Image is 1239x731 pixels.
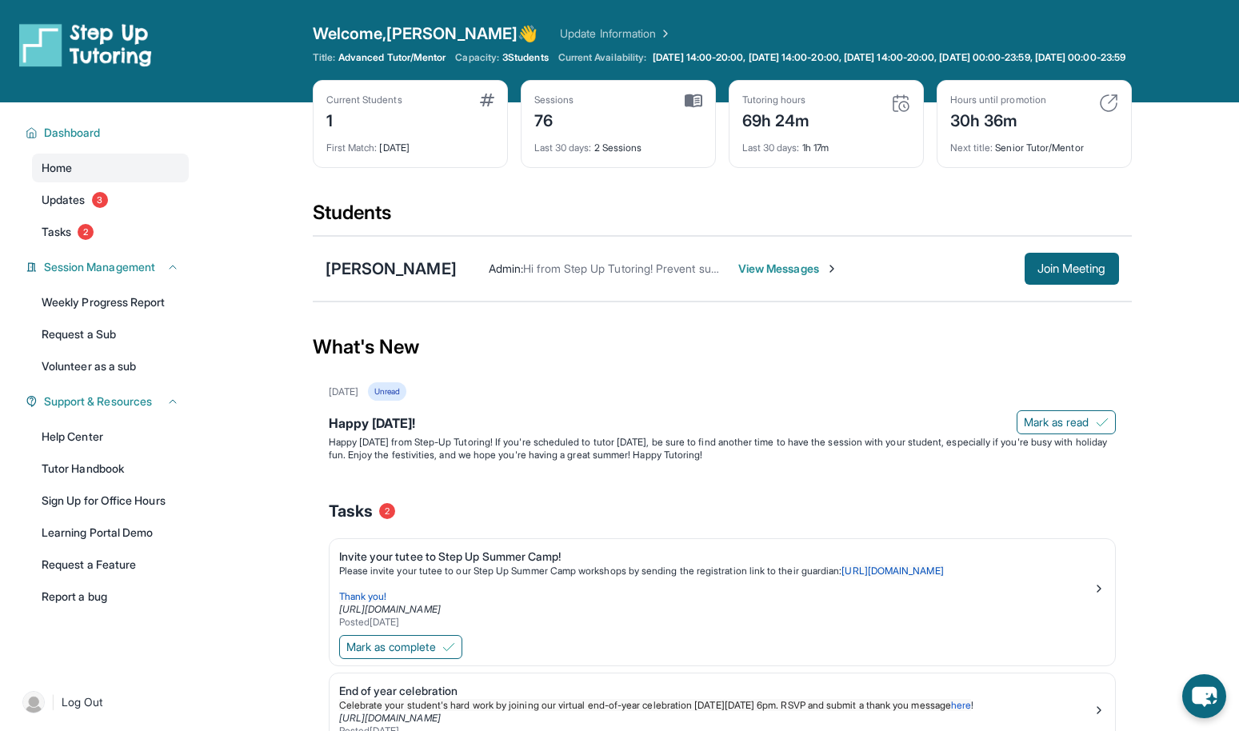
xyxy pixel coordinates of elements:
[685,94,702,108] img: card
[32,154,189,182] a: Home
[326,142,378,154] span: First Match :
[339,603,441,615] a: [URL][DOMAIN_NAME]
[339,699,951,711] span: Celebrate your student's hard work by joining our virtual end-of-year celebration [DATE][DATE] 6p...
[313,312,1132,382] div: What's New
[51,693,55,712] span: |
[742,94,810,106] div: Tutoring hours
[368,382,406,401] div: Unread
[32,582,189,611] a: Report a bug
[560,26,672,42] a: Update Information
[329,385,358,398] div: [DATE]
[313,200,1132,235] div: Students
[338,51,446,64] span: Advanced Tutor/Mentor
[326,106,402,132] div: 1
[534,142,592,154] span: Last 30 days :
[32,422,189,451] a: Help Center
[339,590,387,602] span: Thank you!
[742,142,800,154] span: Last 30 days :
[950,106,1046,132] div: 30h 36m
[534,106,574,132] div: 76
[44,125,101,141] span: Dashboard
[32,352,189,381] a: Volunteer as a sub
[339,712,441,724] a: [URL][DOMAIN_NAME]
[326,94,402,106] div: Current Students
[38,393,179,409] button: Support & Resources
[42,192,86,208] span: Updates
[891,94,910,113] img: card
[78,224,94,240] span: 2
[742,132,910,154] div: 1h 17m
[38,259,179,275] button: Session Management
[32,288,189,317] a: Weekly Progress Report
[32,486,189,515] a: Sign Up for Office Hours
[19,22,152,67] img: logo
[339,616,1093,629] div: Posted [DATE]
[329,436,1116,461] p: Happy [DATE] from Step-Up Tutoring! If you're scheduled to tutor [DATE], be sure to find another ...
[44,259,155,275] span: Session Management
[379,503,395,519] span: 2
[489,262,523,275] span: Admin :
[38,125,179,141] button: Dashboard
[16,685,189,720] a: |Log Out
[42,160,72,176] span: Home
[42,224,71,240] span: Tasks
[656,26,672,42] img: Chevron Right
[1096,416,1109,429] img: Mark as read
[653,51,1125,64] span: [DATE] 14:00-20:00, [DATE] 14:00-20:00, [DATE] 14:00-20:00, [DATE] 00:00-23:59, [DATE] 00:00-23:59
[32,518,189,547] a: Learning Portal Demo
[1099,94,1118,113] img: card
[1182,674,1226,718] button: chat-button
[326,258,457,280] div: [PERSON_NAME]
[950,132,1118,154] div: Senior Tutor/Mentor
[1024,414,1089,430] span: Mark as read
[339,565,1093,577] p: Please invite your tutee to our Step Up Summer Camp workshops by sending the registration link to...
[1037,264,1106,274] span: Join Meeting
[313,51,335,64] span: Title:
[841,565,943,577] a: [URL][DOMAIN_NAME]
[950,94,1046,106] div: Hours until promotion
[32,454,189,483] a: Tutor Handbook
[502,51,549,64] span: 3 Students
[32,218,189,246] a: Tasks2
[950,142,993,154] span: Next title :
[44,393,152,409] span: Support & Resources
[1025,253,1119,285] button: Join Meeting
[32,550,189,579] a: Request a Feature
[32,186,189,214] a: Updates3
[92,192,108,208] span: 3
[339,635,462,659] button: Mark as complete
[339,683,1093,699] div: End of year celebration
[339,699,1093,712] p: !
[534,94,574,106] div: Sessions
[455,51,499,64] span: Capacity:
[442,641,455,653] img: Mark as complete
[742,106,810,132] div: 69h 24m
[649,51,1129,64] a: [DATE] 14:00-20:00, [DATE] 14:00-20:00, [DATE] 14:00-20:00, [DATE] 00:00-23:59, [DATE] 00:00-23:59
[62,694,103,710] span: Log Out
[22,691,45,713] img: user-img
[558,51,646,64] span: Current Availability:
[825,262,838,275] img: Chevron-Right
[330,539,1115,632] a: Invite your tutee to Step Up Summer Camp!Please invite your tutee to our Step Up Summer Camp work...
[329,500,373,522] span: Tasks
[329,413,1116,436] div: Happy [DATE]!
[326,132,494,154] div: [DATE]
[534,132,702,154] div: 2 Sessions
[339,549,1093,565] div: Invite your tutee to Step Up Summer Camp!
[480,94,494,106] img: card
[951,699,971,711] a: here
[313,22,538,45] span: Welcome, [PERSON_NAME] 👋
[738,261,838,277] span: View Messages
[346,639,436,655] span: Mark as complete
[32,320,189,349] a: Request a Sub
[1017,410,1116,434] button: Mark as read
